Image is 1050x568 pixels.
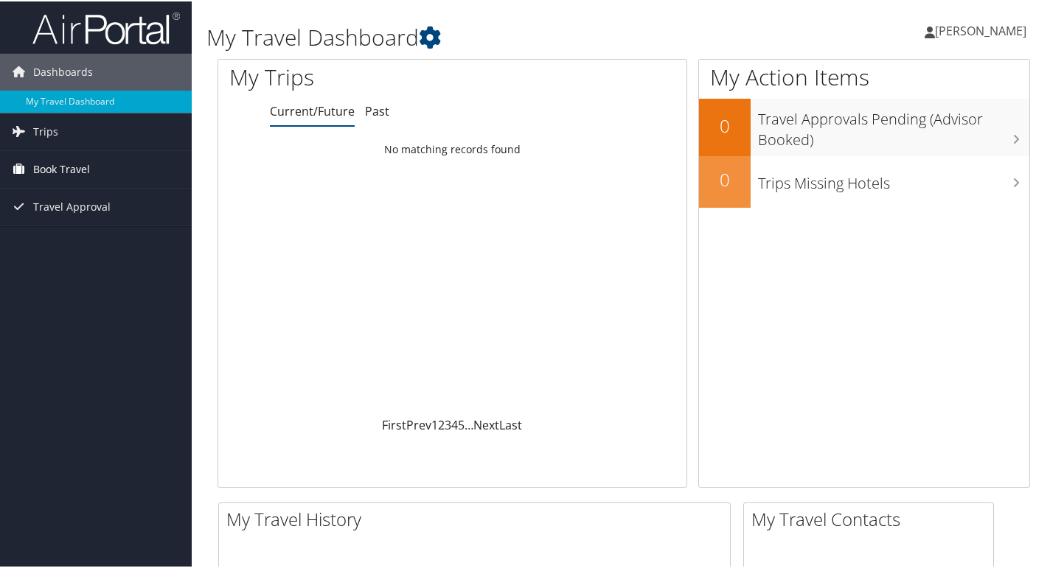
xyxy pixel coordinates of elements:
td: No matching records found [218,135,686,161]
h3: Trips Missing Hotels [758,164,1029,192]
span: Travel Approval [33,187,111,224]
img: airportal-logo.png [32,10,180,44]
span: … [465,416,473,432]
span: Dashboards [33,52,93,89]
a: 0Trips Missing Hotels [699,155,1029,206]
a: Next [473,416,499,432]
a: Past [365,102,389,118]
a: Current/Future [270,102,355,118]
a: 3 [445,416,451,432]
a: Last [499,416,522,432]
h1: My Travel Dashboard [206,21,763,52]
a: 0Travel Approvals Pending (Advisor Booked) [699,97,1029,154]
h2: My Travel Contacts [751,505,993,530]
a: Prev [406,416,431,432]
h3: Travel Approvals Pending (Advisor Booked) [758,100,1029,149]
span: [PERSON_NAME] [935,21,1026,38]
h1: My Action Items [699,60,1029,91]
a: 1 [431,416,438,432]
h2: My Travel History [226,505,730,530]
a: [PERSON_NAME] [925,7,1041,52]
a: 2 [438,416,445,432]
a: 5 [458,416,465,432]
h2: 0 [699,112,751,137]
span: Book Travel [33,150,90,186]
a: First [382,416,406,432]
h2: 0 [699,166,751,191]
a: 4 [451,416,458,432]
span: Trips [33,112,58,149]
h1: My Trips [229,60,480,91]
